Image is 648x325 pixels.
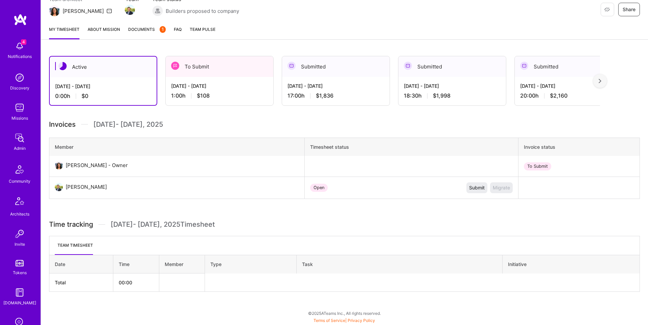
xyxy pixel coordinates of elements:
img: Submitted [520,62,528,70]
div: [DATE] - [DATE] [171,82,268,89]
span: Submit [469,184,485,191]
div: 18:30 h [404,92,501,99]
div: Tokens [13,269,27,276]
span: Builders proposed to company [166,7,239,15]
span: Team Pulse [190,27,215,32]
a: Terms of Service [314,318,345,323]
div: Invite [15,241,25,248]
div: To Submit [166,56,273,77]
div: 0:00 h [55,93,151,100]
th: Initiative [502,255,640,273]
li: Team timesheet [55,242,93,255]
div: Admin [14,145,26,152]
button: Share [618,3,640,16]
a: FAQ [174,26,182,39]
th: Task [296,255,502,273]
a: Team Pulse [190,26,215,39]
div: To Submit [524,162,551,170]
div: [DOMAIN_NAME] [3,299,36,306]
div: Submitted [398,56,506,77]
a: Privacy Policy [348,318,375,323]
img: Team Member Avatar [125,5,135,15]
div: 20:00 h [520,92,617,99]
img: teamwork [13,101,26,115]
img: right [599,79,601,83]
span: [DATE] - [DATE] , 2025 Timesheet [111,220,215,229]
img: logo [14,14,27,26]
th: Member [49,138,305,156]
th: Total [49,273,113,292]
div: Notifications [8,53,32,60]
i: icon EyeClosed [604,7,610,12]
span: $1,836 [316,92,333,99]
div: Submitted [515,56,622,77]
span: | [314,318,375,323]
a: Team Member Avatar [125,4,134,16]
div: Open [310,184,328,192]
span: Time tracking [49,220,93,229]
th: Member [159,255,205,273]
div: [DATE] - [DATE] [404,82,501,89]
div: © 2025 ATeams Inc., All rights reserved. [41,305,648,322]
div: Active [50,57,157,77]
a: About Mission [88,26,120,39]
th: Invoice status [518,138,640,156]
span: $2,160 [550,92,568,99]
img: discovery [13,71,26,84]
img: User Avatar [55,161,63,169]
i: icon Mail [107,8,112,14]
th: Timesheet status [304,138,518,156]
img: Active [59,62,67,70]
img: guide book [13,286,26,299]
a: Documents1 [128,26,166,39]
div: [DATE] - [DATE] [55,83,151,90]
div: [DATE] - [DATE] [520,82,617,89]
div: Community [9,178,30,185]
img: Divider [81,119,88,129]
img: Submitted [404,62,412,70]
div: Discovery [10,84,29,92]
img: User Avatar [55,183,63,191]
span: [DATE] - [DATE] , 2025 [93,119,163,129]
div: [DATE] - [DATE] [287,82,384,89]
th: Time [113,255,159,273]
th: 00:00 [113,273,159,292]
span: $0 [82,93,88,100]
div: [PERSON_NAME] [66,183,107,191]
img: bell [13,39,26,53]
span: Documents [128,26,166,33]
img: Team Architect [49,5,60,16]
div: [PERSON_NAME] [63,7,104,15]
span: $1,998 [433,92,450,99]
button: Submit [466,182,487,193]
img: Builders proposed to company [152,5,163,16]
span: $108 [197,92,210,99]
img: To Submit [171,62,179,70]
div: 17:00 h [287,92,384,99]
img: Architects [11,194,28,210]
div: 1:00 h [171,92,268,99]
a: My timesheet [49,26,79,39]
img: Submitted [287,62,296,70]
img: tokens [16,260,24,266]
div: Architects [10,210,29,218]
div: Missions [11,115,28,122]
span: Share [623,6,635,13]
div: [PERSON_NAME] - Owner [66,161,128,169]
img: Community [11,161,28,178]
div: 1 [160,26,166,33]
th: Date [49,255,113,273]
span: Invoices [49,119,76,129]
img: Invite [13,227,26,241]
img: admin teamwork [13,131,26,145]
th: Type [205,255,297,273]
span: 4 [21,39,26,45]
div: Submitted [282,56,390,77]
